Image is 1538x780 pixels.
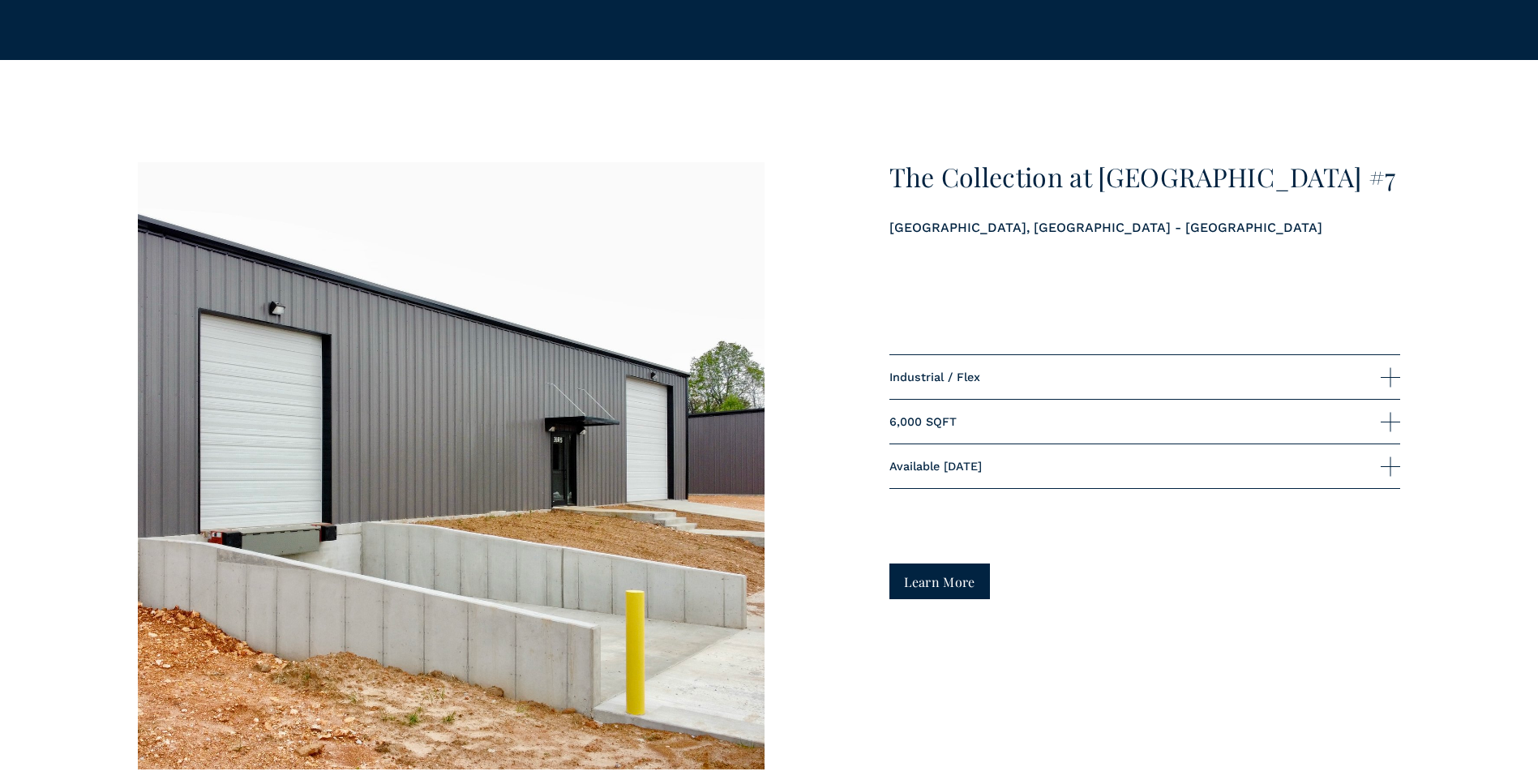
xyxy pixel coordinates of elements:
[889,460,1382,473] span: Available [DATE]
[889,217,1401,238] p: [GEOGRAPHIC_DATA], [GEOGRAPHIC_DATA] - [GEOGRAPHIC_DATA]
[889,564,991,598] a: Learn More
[889,400,1401,444] button: 6,000 SQFT
[889,444,1401,488] button: Available [DATE]
[889,162,1401,192] h3: The Collection at [GEOGRAPHIC_DATA] #7
[889,415,1382,428] span: 6,000 SQFT
[889,371,1382,384] span: Industrial / Flex
[889,355,1401,399] button: Industrial / Flex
